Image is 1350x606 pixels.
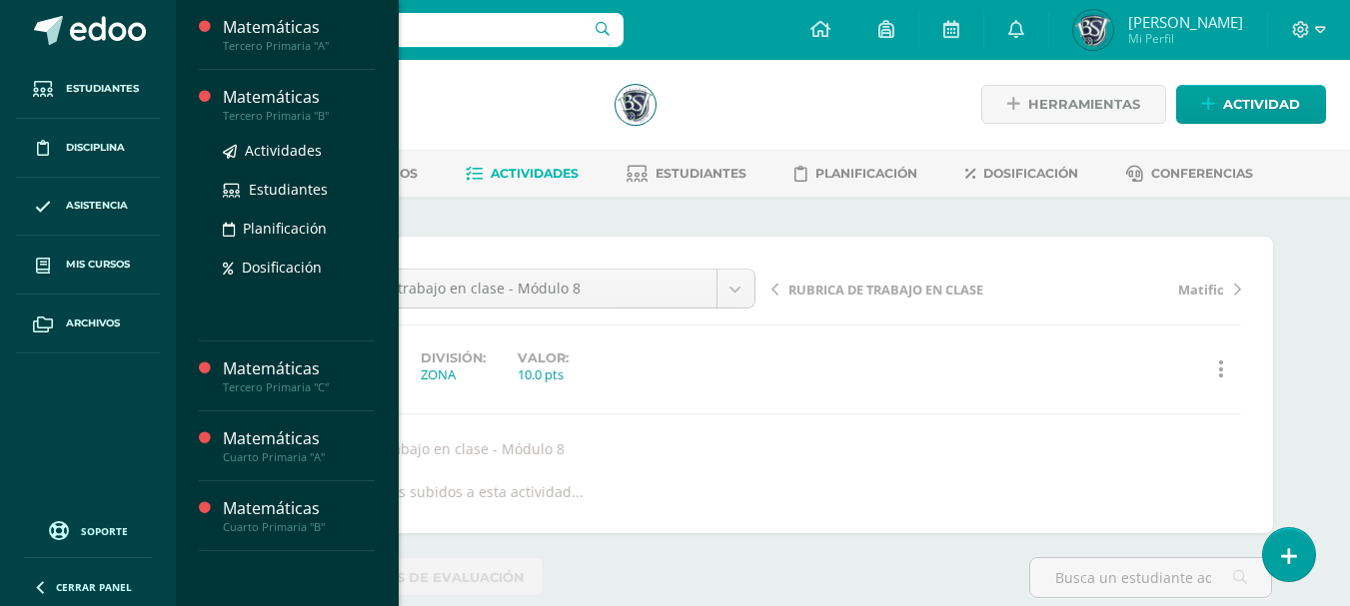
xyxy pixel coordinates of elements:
[794,158,917,190] a: Planificación
[302,270,701,307] span: F3 Rúbrica de trabajo en clase - Módulo 8
[223,86,375,109] div: Matemáticas
[299,482,584,501] div: No hay archivos subidos a esta actividad...
[223,256,375,279] a: Dosificación
[1128,30,1243,47] span: Mi Perfil
[771,279,1006,299] a: RUBRICA DE TRABAJO EN CLASE
[981,85,1166,124] a: Herramientas
[223,450,375,464] div: Cuarto Primaria "A"
[788,281,983,299] span: RUBRICA DE TRABAJO EN CLASE
[223,16,375,53] a: MatemáticasTercero Primaria "A"
[815,166,917,181] span: Planificación
[656,166,746,181] span: Estudiantes
[245,141,322,160] span: Actividades
[223,39,375,53] div: Tercero Primaria "A"
[56,580,132,594] span: Cerrar panel
[223,178,375,201] a: Estudiantes
[223,427,375,450] div: Matemáticas
[223,497,375,520] div: Matemáticas
[223,497,375,534] a: MatemáticasCuarto Primaria "B"
[223,217,375,240] a: Planificación
[66,198,128,214] span: Asistencia
[66,257,130,273] span: Mis cursos
[189,13,624,47] input: Busca un usuario...
[983,166,1078,181] span: Dosificación
[242,258,322,277] span: Dosificación
[249,180,328,199] span: Estudiantes
[1028,86,1140,123] span: Herramientas
[223,357,375,394] a: MatemáticasTercero Primaria "C"
[293,559,525,596] span: Herramientas de evaluación
[16,119,160,178] a: Disciplina
[421,365,486,383] div: ZONA
[66,315,120,331] span: Archivos
[252,109,592,128] div: Tercero Primaria 'A'
[223,139,375,162] a: Actividades
[627,158,746,190] a: Estudiantes
[278,439,1249,458] div: F3 Rúbrica de trabajo en clase - Módulo 8
[466,158,579,190] a: Actividades
[1006,279,1241,299] a: Matific
[223,520,375,534] div: Cuarto Primaria "B"
[1151,166,1253,181] span: Conferencias
[223,380,375,394] div: Tercero Primaria "C"
[1178,281,1224,299] span: Matific
[16,295,160,353] a: Archivos
[223,109,375,123] div: Tercero Primaria "B"
[1223,86,1300,123] span: Actividad
[223,357,375,380] div: Matemáticas
[965,158,1078,190] a: Dosificación
[1073,10,1113,50] img: 4ad66ca0c65d19b754e3d5d7000ffc1b.png
[518,365,569,383] div: 10.0 pts
[287,270,754,307] a: F3 Rúbrica de trabajo en clase - Módulo 8
[223,16,375,39] div: Matemáticas
[491,166,579,181] span: Actividades
[421,350,486,365] label: División:
[223,86,375,123] a: MatemáticasTercero Primaria "B"
[223,427,375,464] a: MatemáticasCuarto Primaria "A"
[243,219,327,238] span: Planificación
[16,60,160,119] a: Estudiantes
[1126,158,1253,190] a: Conferencias
[1176,85,1326,124] a: Actividad
[66,140,125,156] span: Disciplina
[16,236,160,295] a: Mis cursos
[616,85,656,125] img: 4ad66ca0c65d19b754e3d5d7000ffc1b.png
[518,350,569,365] label: Valor:
[1030,558,1271,597] input: Busca un estudiante aquí...
[1128,12,1243,32] span: [PERSON_NAME]
[24,516,152,543] a: Soporte
[66,81,139,97] span: Estudiantes
[16,178,160,237] a: Asistencia
[81,524,128,538] span: Soporte
[252,81,592,109] h1: Matemáticas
